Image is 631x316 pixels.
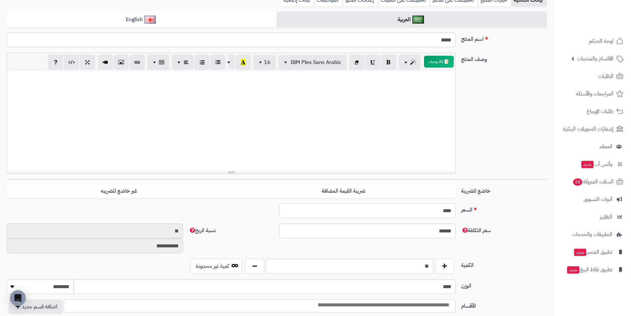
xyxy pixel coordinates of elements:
[458,32,549,43] label: اسم المنتج
[557,226,627,242] a: التطبيقات والخدمات
[557,86,627,102] a: المراجعات والأسئلة
[573,178,583,186] span: 18
[572,230,612,239] span: التطبيقات والخدمات
[412,16,424,24] img: العربية
[598,72,613,81] span: الطلبات
[557,191,627,207] a: أدوات التسويق
[557,121,627,137] a: إشعارات التحويلات البنكية
[264,58,271,66] span: 16
[231,184,456,198] label: ضريبة القيمة المضافة
[458,279,549,290] label: الوزن
[557,33,627,49] a: لوحة التحكم
[589,36,613,46] span: لوحة التحكم
[458,203,549,214] label: السعر
[563,124,613,134] span: إشعارات التحويلات البنكية
[577,54,613,63] span: الأقسام والمنتجات
[587,107,613,116] span: طلبات الإرجاع
[424,56,454,68] button: 📝 AI وصف
[277,12,547,28] a: العربية
[566,265,612,274] span: تطبيق نقاط البيع
[584,195,612,204] span: أدوات التسويق
[600,142,612,151] span: العملاء
[458,299,549,310] label: الأقسام
[557,262,627,278] a: تطبيق نقاط البيعجديد
[586,6,625,20] img: logo-2.png
[557,103,627,119] a: طلبات الإرجاع
[557,174,627,190] a: السلات المتروكة18
[144,16,156,24] img: English
[188,226,216,234] span: نسبة الربح
[557,139,627,155] a: العملاء
[574,249,586,256] span: جديد
[10,290,26,306] div: Open Intercom Messenger
[557,68,627,84] a: الطلبات
[9,299,63,314] button: اضافة قسم جديد
[581,159,612,169] span: وآتس آب
[7,184,231,198] label: غير خاضع للضريبه
[458,259,549,269] label: الكمية
[600,212,612,221] span: التقارير
[576,89,613,98] span: المراجعات والأسئلة
[573,247,612,257] span: تطبيق المتجر
[567,266,579,274] span: جديد
[253,55,276,70] button: 16
[557,209,627,225] a: التقارير
[557,156,627,172] a: وآتس آبجديد
[458,53,549,63] label: وصف المنتج
[458,184,549,195] label: خاضع للضريبة
[7,12,277,28] a: English
[572,177,613,186] span: السلات المتروكة
[279,55,346,70] button: IBM Plex Sans Arabic
[581,161,594,168] span: جديد
[557,244,627,260] a: تطبيق المتجرجديد
[290,58,341,66] span: IBM Plex Sans Arabic
[461,226,491,234] span: سعر التكلفة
